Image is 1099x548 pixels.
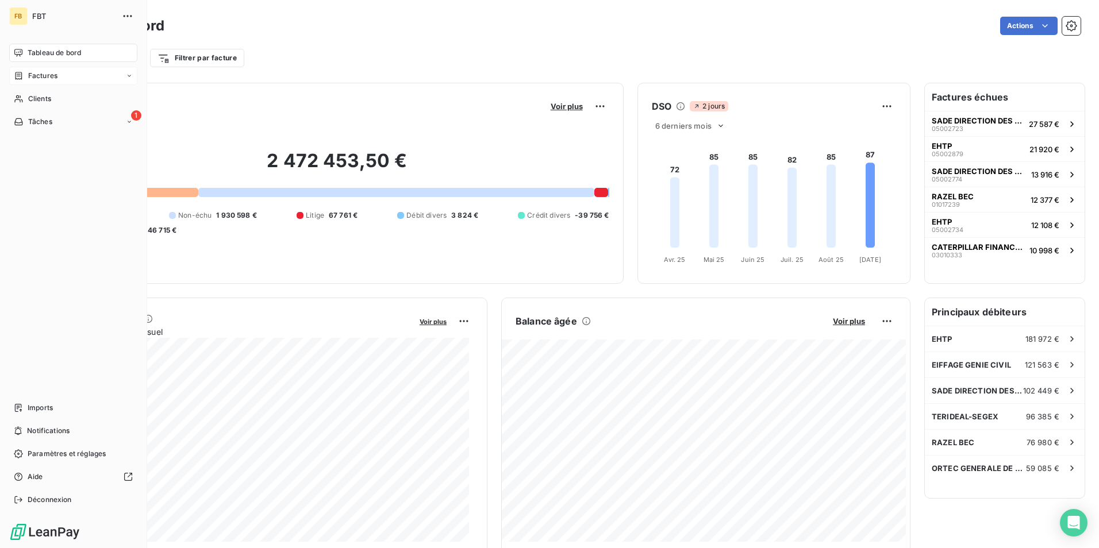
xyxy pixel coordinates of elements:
[28,71,57,81] span: Factures
[65,326,412,338] span: Chiffre d'affaires mensuel
[306,210,324,221] span: Litige
[925,298,1085,326] h6: Principaux débiteurs
[420,318,447,326] span: Voir plus
[932,386,1023,395] span: SADE DIRECTION DES HAUTS DE FRANCE
[932,176,962,183] span: 05002774
[932,116,1024,125] span: SADE DIRECTION DES HAUTS DE FRANCE
[547,101,586,111] button: Voir plus
[932,150,963,157] span: 05002879
[781,256,804,264] tspan: Juil. 25
[28,449,106,459] span: Paramètres et réglages
[28,495,72,505] span: Déconnexion
[28,472,43,482] span: Aide
[451,210,478,221] span: 3 824 €
[1031,195,1059,204] span: 12 377 €
[150,49,244,67] button: Filtrer par facture
[575,210,609,221] span: -39 756 €
[932,334,952,344] span: EHTP
[932,201,960,208] span: 01017239
[216,210,257,221] span: 1 930 598 €
[9,468,137,486] a: Aide
[65,149,609,184] h2: 2 472 453,50 €
[925,83,1085,111] h6: Factures échues
[925,212,1085,237] button: EHTP0500273412 108 €
[925,187,1085,212] button: RAZEL BEC0101723912 377 €
[829,316,869,326] button: Voir plus
[9,523,80,541] img: Logo LeanPay
[28,117,52,127] span: Tâches
[833,317,865,326] span: Voir plus
[932,226,963,233] span: 05002734
[28,94,51,104] span: Clients
[1026,412,1059,421] span: 96 385 €
[1025,360,1059,369] span: 121 563 €
[329,210,358,221] span: 67 761 €
[664,256,685,264] tspan: Avr. 25
[703,256,724,264] tspan: Mai 25
[932,360,1011,369] span: EIFFAGE GENIE CIVIL
[1023,386,1059,395] span: 102 449 €
[1029,119,1059,129] span: 27 587 €
[932,252,962,258] span: 03010333
[1031,170,1059,179] span: 13 916 €
[1026,464,1059,473] span: 59 085 €
[1029,246,1059,255] span: 10 998 €
[655,121,712,130] span: 6 derniers mois
[932,438,974,447] span: RAZEL BEC
[932,192,974,201] span: RAZEL BEC
[551,102,583,111] span: Voir plus
[1025,334,1059,344] span: 181 972 €
[527,210,570,221] span: Crédit divers
[28,48,81,58] span: Tableau de bord
[925,161,1085,187] button: SADE DIRECTION DES HAUTS DE FRANCE0500277413 916 €
[1060,509,1088,537] div: Open Intercom Messenger
[932,464,1026,473] span: ORTEC GENERALE DE DEPOLLUTION
[741,256,764,264] tspan: Juin 25
[932,217,952,226] span: EHTP
[144,225,176,236] span: -46 715 €
[28,403,53,413] span: Imports
[819,256,844,264] tspan: Août 25
[932,141,952,150] span: EHTP
[131,110,141,121] span: 1
[652,99,671,113] h6: DSO
[925,111,1085,136] button: SADE DIRECTION DES HAUTS DE FRANCE0500272327 587 €
[932,242,1025,252] span: CATERPILLAR FINANCE [GEOGRAPHIC_DATA]
[1031,221,1059,230] span: 12 108 €
[925,136,1085,161] button: EHTP0500287921 920 €
[859,256,881,264] tspan: [DATE]
[516,314,577,328] h6: Balance âgée
[932,125,963,132] span: 05002723
[932,167,1027,176] span: SADE DIRECTION DES HAUTS DE FRANCE
[416,316,450,326] button: Voir plus
[1000,17,1058,35] button: Actions
[932,412,998,421] span: TERIDEAL-SEGEX
[406,210,447,221] span: Débit divers
[27,426,70,436] span: Notifications
[178,210,212,221] span: Non-échu
[690,101,728,111] span: 2 jours
[32,11,115,21] span: FBT
[9,7,28,25] div: FB
[1029,145,1059,154] span: 21 920 €
[925,237,1085,263] button: CATERPILLAR FINANCE [GEOGRAPHIC_DATA]0301033310 998 €
[1027,438,1059,447] span: 76 980 €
